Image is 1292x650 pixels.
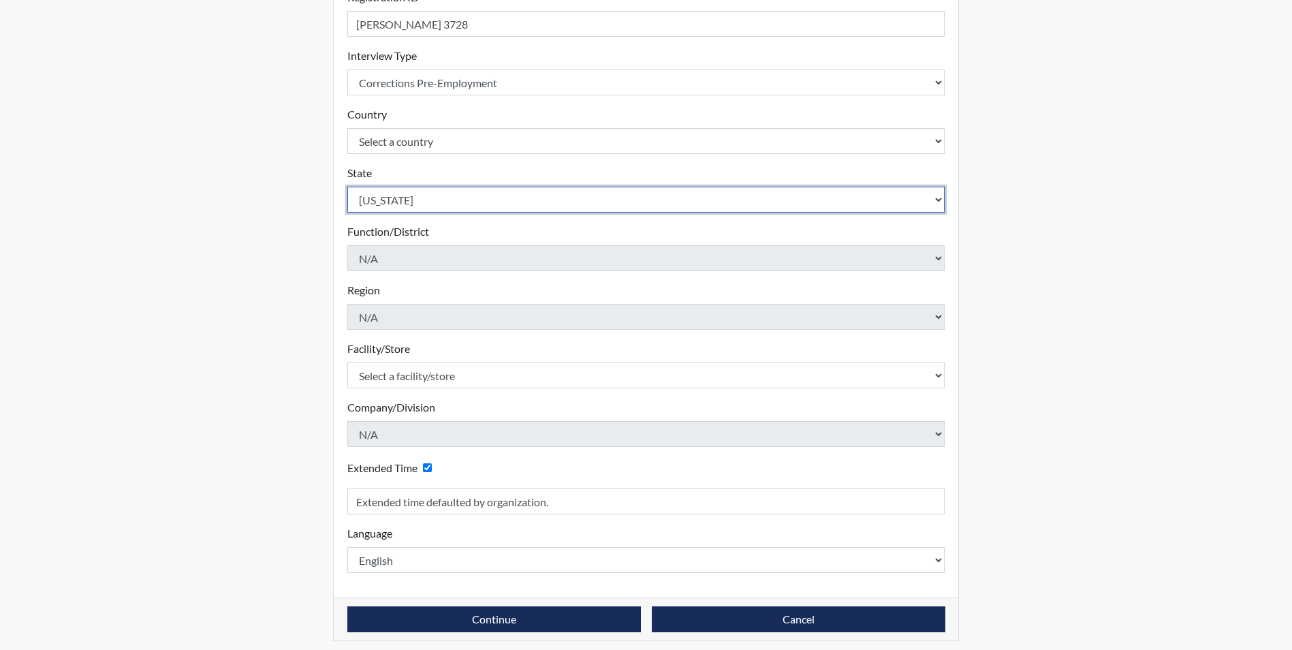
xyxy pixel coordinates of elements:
[347,48,417,64] label: Interview Type
[347,460,417,476] label: Extended Time
[347,399,435,416] label: Company/Division
[347,11,945,37] input: Insert a Registration ID, which needs to be a unique alphanumeric value for each interviewee
[347,106,387,123] label: Country
[347,165,372,181] label: State
[652,606,945,632] button: Cancel
[347,606,641,632] button: Continue
[347,341,410,357] label: Facility/Store
[347,525,392,542] label: Language
[347,282,380,298] label: Region
[347,489,945,514] input: Reason for Extension
[347,458,437,478] div: Checking this box will provide the interviewee with an accomodation of extra time to answer each ...
[347,223,429,240] label: Function/District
